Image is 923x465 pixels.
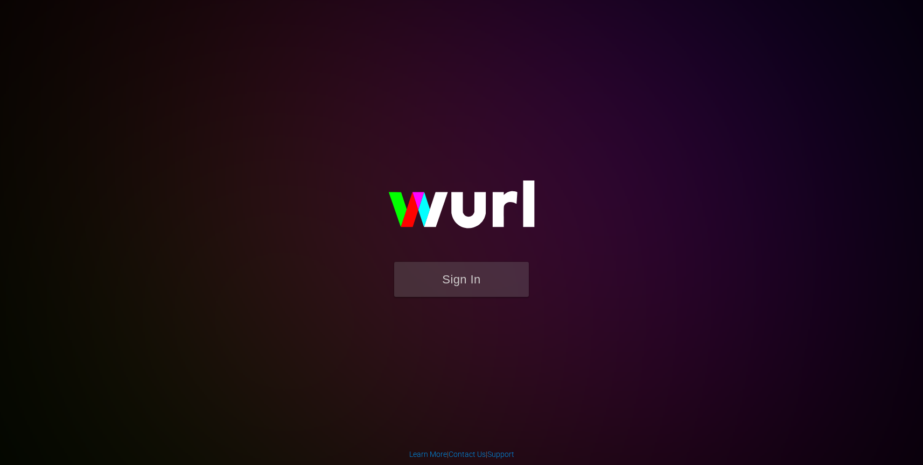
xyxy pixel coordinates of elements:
a: Learn More [409,450,447,459]
img: wurl-logo-on-black-223613ac3d8ba8fe6dc639794a292ebdb59501304c7dfd60c99c58986ef67473.svg [354,157,569,262]
a: Support [487,450,514,459]
button: Sign In [394,262,529,297]
div: | | [409,449,514,460]
a: Contact Us [449,450,486,459]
